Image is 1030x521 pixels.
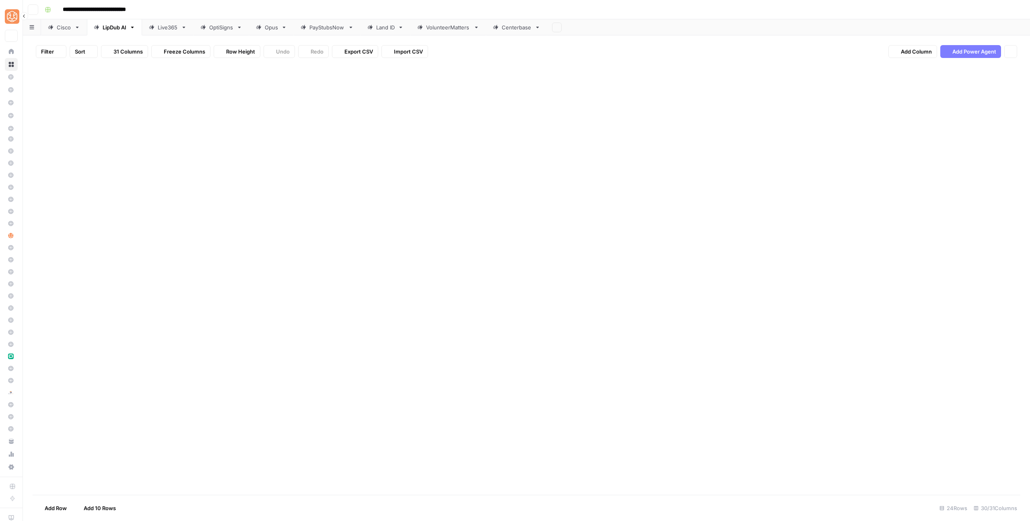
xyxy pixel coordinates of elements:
[486,19,547,35] a: Centerbase
[214,45,260,58] button: Row Height
[113,48,143,56] span: 31 Columns
[376,23,395,31] div: Land ID
[158,23,178,31] div: Live365
[151,45,210,58] button: Freeze Columns
[87,19,142,35] a: LipDub AI
[33,502,72,515] button: Add Row
[36,45,66,58] button: Filter
[344,48,373,56] span: Export CSV
[264,45,295,58] button: Undo
[72,502,121,515] button: Add 10 Rows
[8,233,14,238] img: hlg0wqi1id4i6sbxkcpd2tyblcaw
[952,48,996,56] span: Add Power Agent
[84,504,116,512] span: Add 10 Rows
[226,48,255,56] span: Row Height
[936,502,970,515] div: 24 Rows
[5,58,18,71] a: Browse
[426,23,470,31] div: VolunteerMatters
[410,19,486,35] a: VolunteerMatters
[888,45,937,58] button: Add Column
[41,19,87,35] a: Cisco
[970,502,1020,515] div: 30/31 Columns
[5,448,18,461] a: Usage
[41,48,54,56] span: Filter
[142,19,194,35] a: Live365
[8,390,14,395] img: l4fhhv1wydngfjbdt7cv1fhbfkxb
[311,48,323,56] span: Redo
[309,23,345,31] div: PayStubsNow
[265,23,278,31] div: Opus
[209,23,233,31] div: OptiSigns
[294,19,360,35] a: PayStubsNow
[381,45,428,58] button: Import CSV
[5,45,18,58] a: Home
[5,6,18,27] button: Workspace: SimpleTiger
[57,23,71,31] div: Cisco
[394,48,423,56] span: Import CSV
[5,9,19,24] img: SimpleTiger Logo
[8,354,14,359] img: lw7c1zkxykwl1f536rfloyrjtby8
[249,19,294,35] a: Opus
[194,19,249,35] a: OptiSigns
[360,19,410,35] a: Land ID
[101,45,148,58] button: 31 Columns
[75,48,85,56] span: Sort
[5,461,18,473] a: Settings
[901,48,932,56] span: Add Column
[164,48,205,56] span: Freeze Columns
[298,45,329,58] button: Redo
[502,23,531,31] div: Centerbase
[276,48,290,56] span: Undo
[332,45,378,58] button: Export CSV
[103,23,126,31] div: LipDub AI
[70,45,98,58] button: Sort
[45,504,67,512] span: Add Row
[940,45,1001,58] button: Add Power Agent
[5,435,18,448] a: Your Data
